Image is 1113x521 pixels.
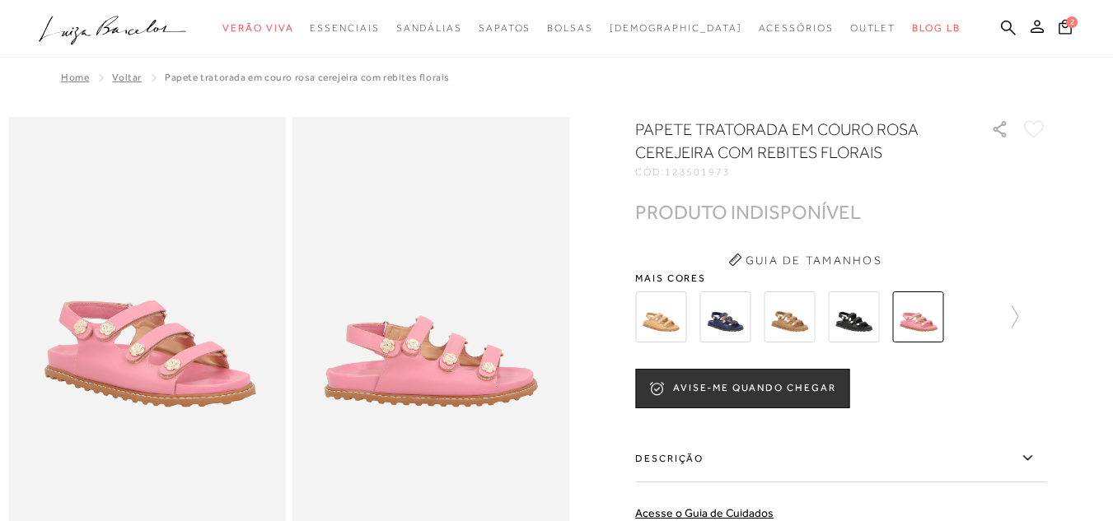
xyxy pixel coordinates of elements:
[699,291,751,342] img: PAPETE EM COURO AZUL NAVAL COM APLICAÇÕES DOURADAS
[764,291,815,342] img: PAPETE TRATORADA EM COURO BEGE ARGILA COM REBITES FLORAIS
[759,13,834,44] a: categoryNavScreenReaderText
[1054,18,1077,40] button: 2
[479,22,531,34] span: Sapatos
[850,13,896,44] a: categoryNavScreenReaderText
[610,22,742,34] span: [DEMOGRAPHIC_DATA]
[635,118,944,164] h1: PAPETE TRATORADA EM COURO ROSA CEREJEIRA COM REBITES FLORAIS
[635,506,774,519] a: Acesse o Guia de Cuidados
[912,13,960,44] a: BLOG LB
[635,273,1047,283] span: Mais cores
[222,13,293,44] a: categoryNavScreenReaderText
[396,13,462,44] a: categoryNavScreenReaderText
[828,291,879,342] img: PAPETE TRATORADA EM COURO PRETO COM REBITES FLORAIS
[310,22,379,34] span: Essenciais
[850,22,896,34] span: Outlet
[610,13,742,44] a: noSubCategoriesText
[547,22,593,34] span: Bolsas
[396,22,462,34] span: Sandálias
[635,291,686,342] img: PAPETE EM COURO AREIA COM APLICAÇÕES DOURADAS
[635,203,861,221] div: PRODUTO INDISPONÍVEL
[61,72,89,83] a: Home
[723,247,887,273] button: Guia de Tamanhos
[759,22,834,34] span: Acessórios
[635,167,965,177] div: CÓD:
[112,72,142,83] a: Voltar
[912,22,960,34] span: BLOG LB
[222,22,293,34] span: Verão Viva
[635,435,1047,482] label: Descrição
[165,72,450,83] span: PAPETE TRATORADA EM COURO ROSA CEREJEIRA COM REBITES FLORAIS
[1066,16,1078,28] span: 2
[310,13,379,44] a: categoryNavScreenReaderText
[635,369,849,408] button: AVISE-ME QUANDO CHEGAR
[479,13,531,44] a: categoryNavScreenReaderText
[665,166,731,178] span: 123501973
[892,291,943,342] img: PAPETE TRATORADA EM COURO ROSA CEREJEIRA COM REBITES FLORAIS
[547,13,593,44] a: categoryNavScreenReaderText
